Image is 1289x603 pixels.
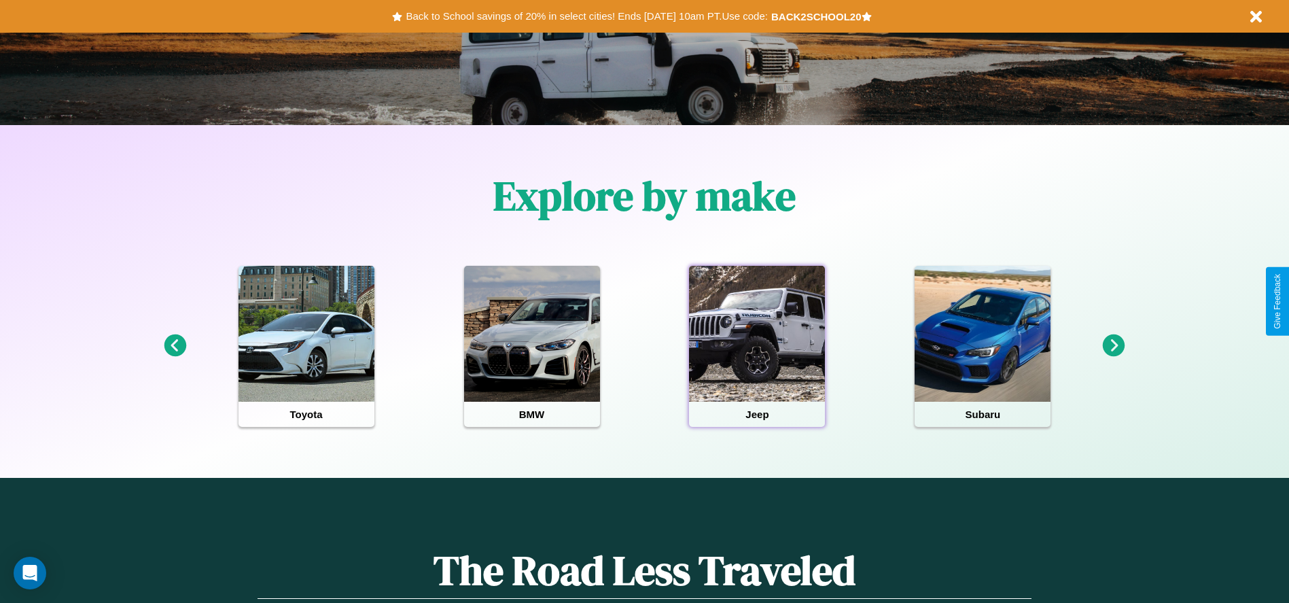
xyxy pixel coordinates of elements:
[14,557,46,589] div: Open Intercom Messenger
[1273,274,1282,329] div: Give Feedback
[689,402,825,427] h4: Jeep
[464,402,600,427] h4: BMW
[402,7,771,26] button: Back to School savings of 20% in select cities! Ends [DATE] 10am PT.Use code:
[258,542,1031,599] h1: The Road Less Traveled
[771,11,862,22] b: BACK2SCHOOL20
[915,402,1050,427] h4: Subaru
[239,402,374,427] h4: Toyota
[493,168,796,224] h1: Explore by make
